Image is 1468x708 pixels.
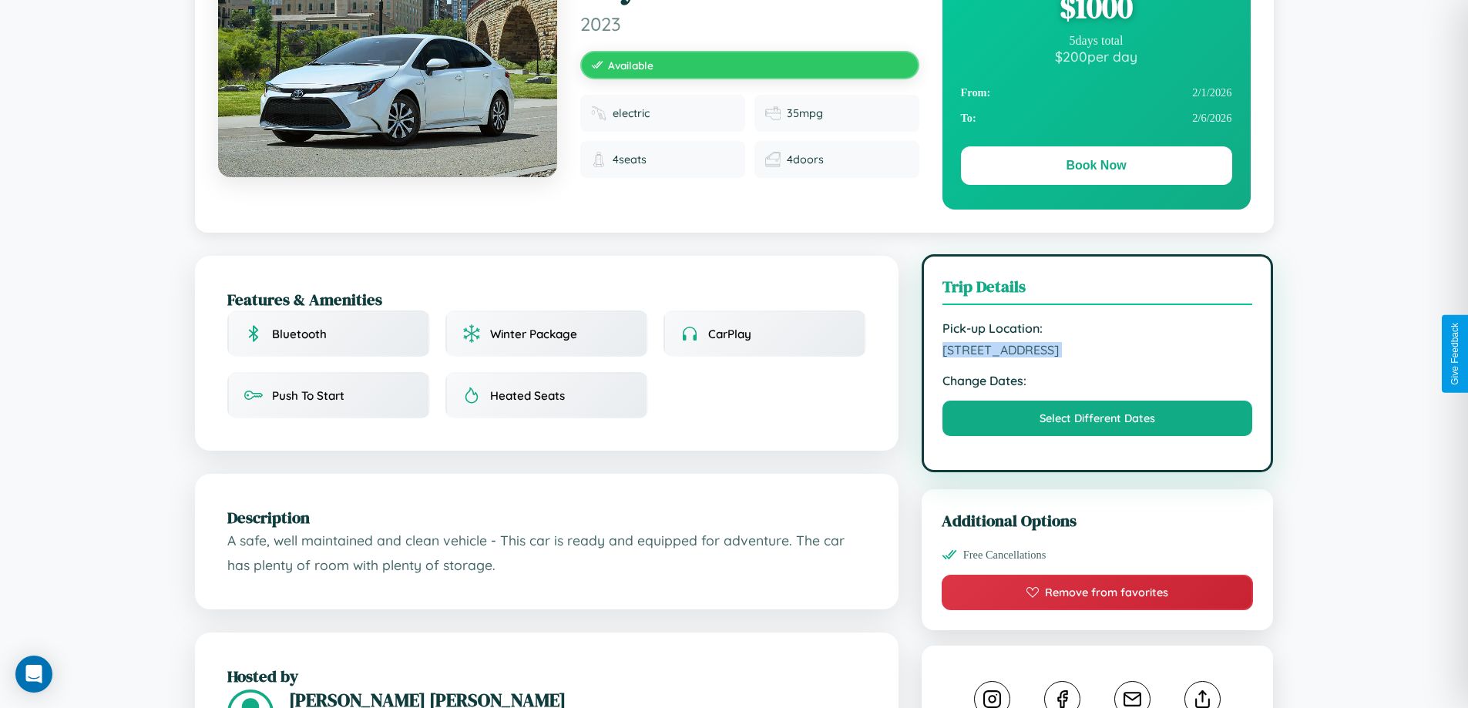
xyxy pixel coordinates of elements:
[787,106,823,120] span: 35 mpg
[613,153,647,166] span: 4 seats
[961,106,1232,131] div: 2 / 6 / 2026
[227,665,866,687] h2: Hosted by
[961,112,976,125] strong: To:
[942,320,1253,336] strong: Pick-up Location:
[227,528,866,577] p: A safe, well maintained and clean vehicle - This car is ready and equipped for adventure. The car...
[961,80,1232,106] div: 2 / 1 / 2026
[490,327,577,341] span: Winter Package
[227,288,866,310] h2: Features & Amenities
[227,506,866,528] h2: Description
[591,152,606,167] img: Seats
[942,509,1254,532] h3: Additional Options
[961,48,1232,65] div: $ 200 per day
[490,388,565,403] span: Heated Seats
[963,549,1046,562] span: Free Cancellations
[1450,323,1460,385] div: Give Feedback
[787,153,824,166] span: 4 doors
[591,106,606,121] img: Fuel type
[613,106,650,120] span: electric
[272,327,327,341] span: Bluetooth
[942,275,1253,305] h3: Trip Details
[961,146,1232,185] button: Book Now
[961,86,991,99] strong: From:
[942,373,1253,388] strong: Change Dates:
[15,656,52,693] div: Open Intercom Messenger
[608,59,653,72] span: Available
[961,34,1232,48] div: 5 days total
[942,342,1253,357] span: [STREET_ADDRESS]
[580,12,919,35] span: 2023
[708,327,751,341] span: CarPlay
[765,152,781,167] img: Doors
[942,575,1254,610] button: Remove from favorites
[765,106,781,121] img: Fuel efficiency
[942,401,1253,436] button: Select Different Dates
[272,388,344,403] span: Push To Start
